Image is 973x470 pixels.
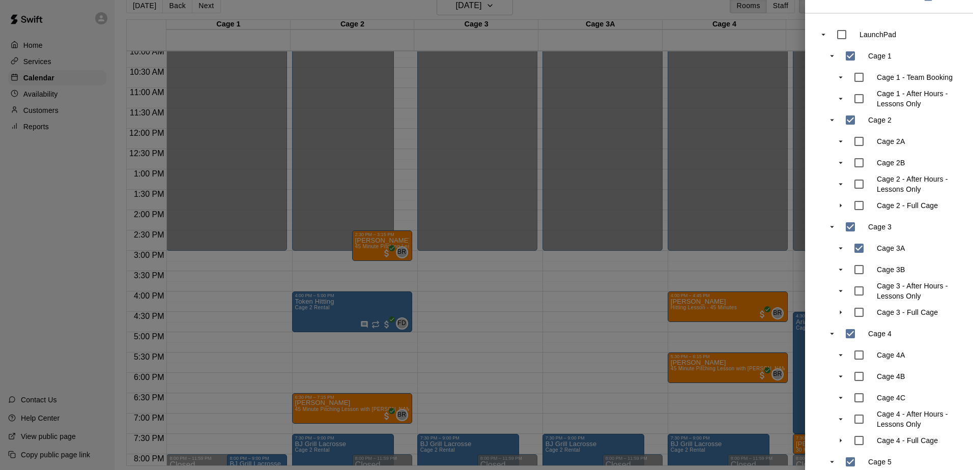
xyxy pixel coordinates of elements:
p: Cage 2 [868,115,892,125]
p: Cage 3B [877,265,905,275]
p: Cage 3 - Full Cage [877,307,938,317]
p: Cage 2B [877,158,905,168]
p: Cage 3 [868,222,892,232]
p: Cage 2 - Full Cage [877,200,938,211]
p: Cage 4 - After Hours - Lessons Only [877,409,959,429]
p: Cage 4 - Full Cage [877,435,938,446]
p: Cage 4B [877,371,905,381]
p: Cage 1 [868,51,892,61]
p: Cage 3A [877,243,905,253]
p: Cage 1 - After Hours - Lessons Only [877,89,959,109]
p: Cage 4 [868,329,892,339]
p: Cage 2 - After Hours - Lessons Only [877,174,959,194]
p: Cage 3 - After Hours - Lessons Only [877,281,959,301]
p: Cage 4C [877,393,905,403]
p: Cage 5 [868,457,892,467]
p: Cage 4A [877,350,905,360]
p: Cage 1 - Team Booking [877,72,953,82]
p: LaunchPad [860,30,896,40]
p: Cage 2A [877,136,905,146]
